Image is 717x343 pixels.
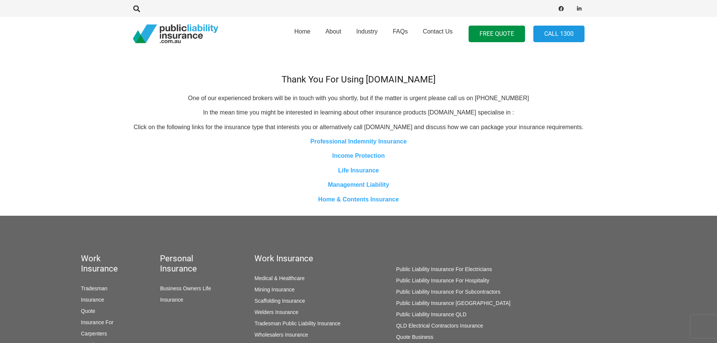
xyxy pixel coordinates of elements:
[254,332,308,338] a: Wholesalers Insurance
[294,28,311,35] span: Home
[574,3,585,14] a: LinkedIn
[129,5,145,12] a: Search
[254,275,304,281] a: Medical & Healthcare
[396,300,510,306] a: Public Liability Insurance [GEOGRAPHIC_DATA]
[254,309,298,315] a: Welders Insurance
[160,253,211,274] h5: Personal Insurance
[81,319,113,337] a: Insurance For Carpenters
[396,289,500,295] a: Public Liability Insurance For Subcontractors
[415,15,460,53] a: Contact Us
[423,28,452,35] span: Contact Us
[469,26,525,43] a: FREE QUOTE
[396,323,483,329] a: QLD Electrical Contractors Insurance
[396,311,466,317] a: Public Liability Insurance QLD
[133,24,218,43] a: pli_logotransparent
[133,74,585,85] h4: Thank You For Using [DOMAIN_NAME]
[254,287,295,293] a: Mining Insurance
[254,320,340,326] a: Tradesman Public Liability Insurance
[396,253,542,264] h5: Work Insurance
[533,26,585,43] a: Call 1300
[326,28,341,35] span: About
[396,277,489,284] a: Public Liability Insurance For Hospitality
[393,28,408,35] span: FAQs
[81,285,107,314] a: Tradesman Insurance Quote
[254,253,353,264] h5: Work Insurance
[133,108,585,117] p: In the mean time you might be interested in learning about other insurance products [DOMAIN_NAME]...
[318,15,349,53] a: About
[160,285,211,303] a: Business Owners Life Insurance
[81,253,117,274] h5: Work Insurance
[385,15,415,53] a: FAQs
[556,3,566,14] a: Facebook
[356,28,378,35] span: Industry
[338,167,379,174] a: Life Insurance
[287,15,318,53] a: Home
[328,181,389,188] a: Management Liability
[396,334,433,340] a: Quote Business
[318,196,399,203] a: Home & Contents Insurance
[133,94,585,102] p: One of our experienced brokers will be in touch with you shortly, but if the matter is urgent ple...
[332,152,385,159] a: Income Protection
[396,266,492,272] a: Public Liability Insurance For Electricians
[133,123,585,131] p: Click on the following links for the insurance type that interests you or alternatively call [DOM...
[254,298,305,304] a: Scaffolding Insurance
[310,138,406,145] a: Professional Indemnity Insurance
[349,15,385,53] a: Industry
